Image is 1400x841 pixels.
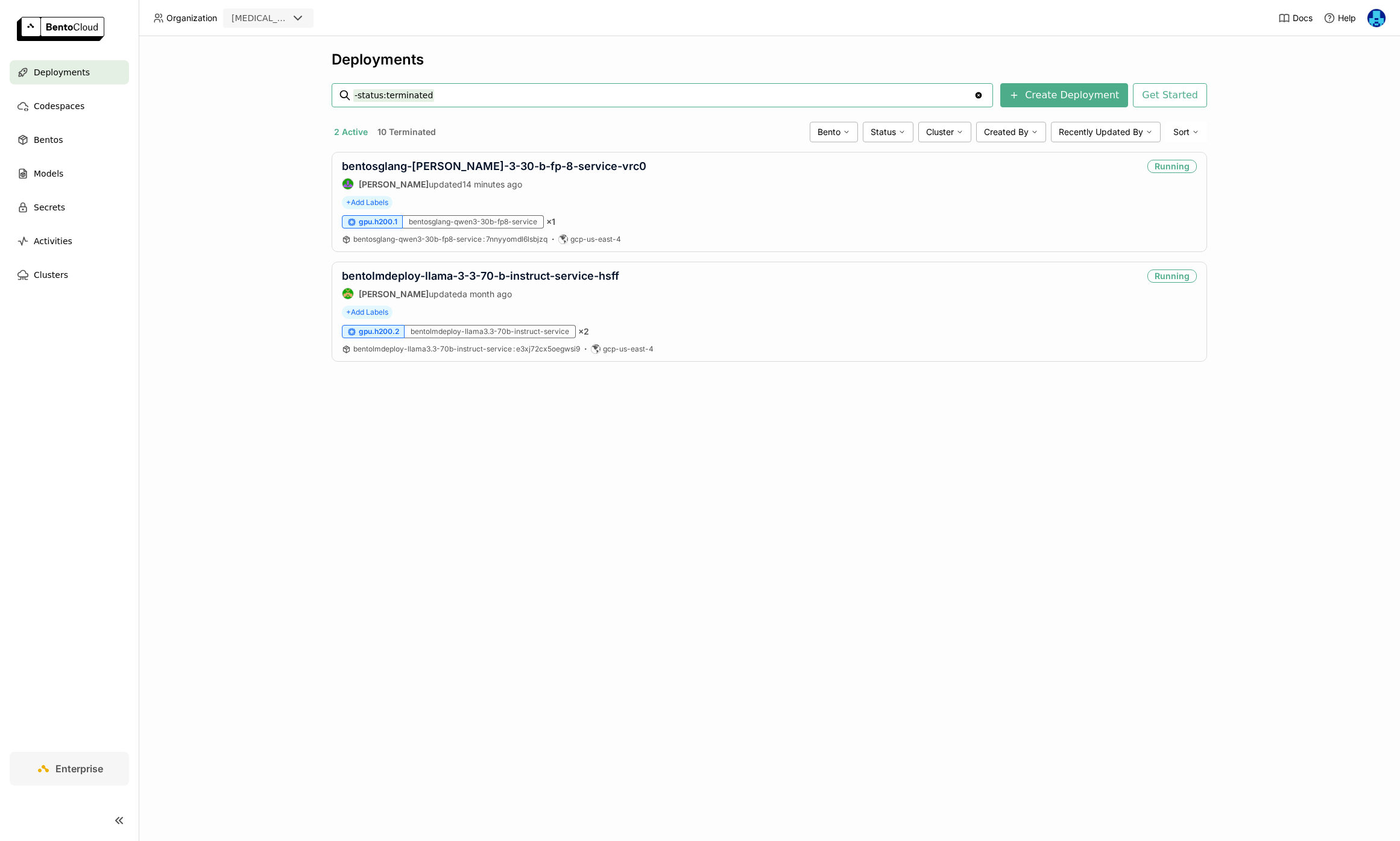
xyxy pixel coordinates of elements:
span: gpu.h200.2 [359,327,399,336]
a: bentosglang-[PERSON_NAME]-3-30-b-fp-8-service-vrc0 [342,160,646,172]
span: Docs [1293,13,1313,24]
strong: [PERSON_NAME] [359,179,429,189]
span: Enterprise [55,763,103,775]
span: Bentos [34,133,63,147]
div: Running [1147,269,1197,283]
span: : [513,344,515,353]
div: Deployments [332,51,1207,69]
div: Status [863,122,913,142]
div: updated [342,178,646,190]
a: Secrets [10,195,129,219]
span: Deployments [34,65,90,80]
span: Bento [818,127,840,137]
span: a month ago [462,289,512,299]
a: Codespaces [10,94,129,118]
a: Deployments [10,60,129,84]
a: Enterprise [10,752,129,786]
a: Docs [1278,12,1313,24]
a: bentolmdeploy-llama-3-3-70-b-instruct-service-hsff [342,269,619,282]
span: gcp-us-east-4 [603,344,654,354]
span: bentolmdeploy-llama3.3-70b-instruct-service e3xj72cx5oegwsi9 [353,344,580,353]
span: Clusters [34,268,68,282]
div: bentosglang-qwen3-30b-fp8-service [403,215,544,228]
div: Help [1323,12,1356,24]
img: Shenyang Zhao [342,178,353,189]
span: Models [34,166,63,181]
span: Help [1338,13,1356,24]
span: Cluster [926,127,954,137]
span: +Add Labels [342,196,393,209]
div: Running [1147,160,1197,173]
a: Bentos [10,128,129,152]
div: updated [342,288,619,300]
a: bentosglang-qwen3-30b-fp8-service:7nnyyomdl6lsbjzq [353,235,547,244]
div: Bento [810,122,858,142]
span: Secrets [34,200,65,215]
span: gpu.h200.1 [359,217,397,227]
button: Create Deployment [1000,83,1128,107]
span: : [483,235,485,244]
span: Status [871,127,896,137]
span: Activities [34,234,72,248]
input: Selected revia. [289,13,291,25]
strong: [PERSON_NAME] [359,289,429,299]
button: Get Started [1133,83,1207,107]
div: [MEDICAL_DATA] [232,12,288,24]
div: bentolmdeploy-llama3.3-70b-instruct-service [405,325,576,338]
span: 14 minutes ago [462,179,522,189]
span: Organization [166,13,217,24]
input: Search [353,86,974,105]
span: Created By [984,127,1029,137]
div: Sort [1165,122,1207,142]
span: +Add Labels [342,306,393,319]
div: Recently Updated By [1051,122,1161,142]
a: Models [10,162,129,186]
span: bentosglang-qwen3-30b-fp8-service 7nnyyomdl6lsbjzq [353,235,547,244]
img: logo [17,17,104,41]
span: × 2 [578,326,589,337]
img: Steve Guo [342,288,353,299]
div: Created By [976,122,1046,142]
button: 2 Active [332,124,370,140]
svg: Clear value [974,90,983,100]
span: gcp-us-east-4 [570,235,621,244]
span: × 1 [546,216,555,227]
a: bentolmdeploy-llama3.3-70b-instruct-service:e3xj72cx5oegwsi9 [353,344,580,354]
a: Activities [10,229,129,253]
button: 10 Terminated [375,124,438,140]
a: Clusters [10,263,129,287]
span: Recently Updated By [1059,127,1143,137]
span: Codespaces [34,99,84,113]
div: Cluster [918,122,971,142]
img: Yi Guo [1367,9,1386,27]
span: Sort [1173,127,1190,137]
